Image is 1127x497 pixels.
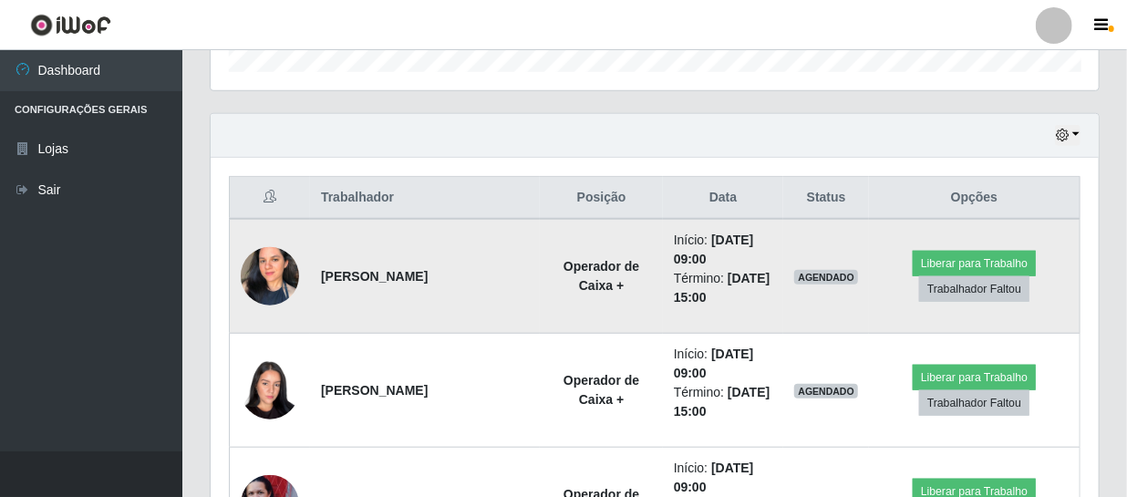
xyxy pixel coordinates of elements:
li: Início: [674,459,773,497]
button: Trabalhador Faltou [919,390,1029,416]
strong: [PERSON_NAME] [321,269,428,284]
img: 1742821010159.jpeg [241,351,299,429]
time: [DATE] 09:00 [674,461,754,494]
span: AGENDADO [794,270,858,285]
time: [DATE] 09:00 [674,347,754,380]
strong: Operador de Caixa + [563,373,639,407]
th: Status [783,177,869,220]
li: Término: [674,269,773,307]
th: Posição [540,177,662,220]
li: Início: [674,345,773,383]
img: 1733585220712.jpeg [241,235,299,317]
strong: [PERSON_NAME] [321,383,428,398]
strong: Operador de Caixa + [563,259,639,293]
button: Trabalhador Faltou [919,276,1029,302]
button: Liberar para Trabalho [913,251,1036,276]
time: [DATE] 09:00 [674,233,754,266]
span: AGENDADO [794,384,858,399]
li: Início: [674,231,773,269]
li: Término: [674,383,773,421]
img: CoreUI Logo [30,14,111,36]
th: Data [663,177,784,220]
th: Opções [869,177,1080,220]
button: Liberar para Trabalho [913,365,1036,390]
th: Trabalhador [310,177,540,220]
